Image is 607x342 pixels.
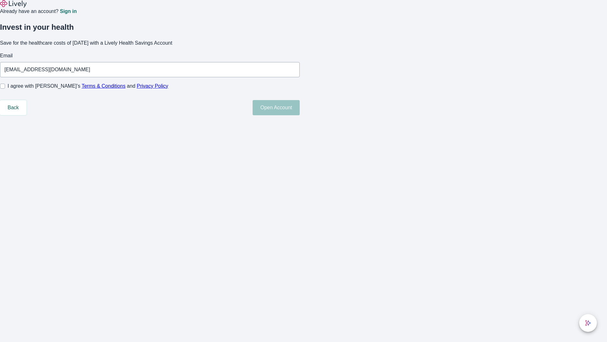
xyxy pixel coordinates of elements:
button: chat [579,314,597,332]
a: Privacy Policy [137,83,169,89]
svg: Lively AI Assistant [585,320,591,326]
a: Sign in [60,9,77,14]
a: Terms & Conditions [82,83,126,89]
span: I agree with [PERSON_NAME]’s and [8,82,168,90]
